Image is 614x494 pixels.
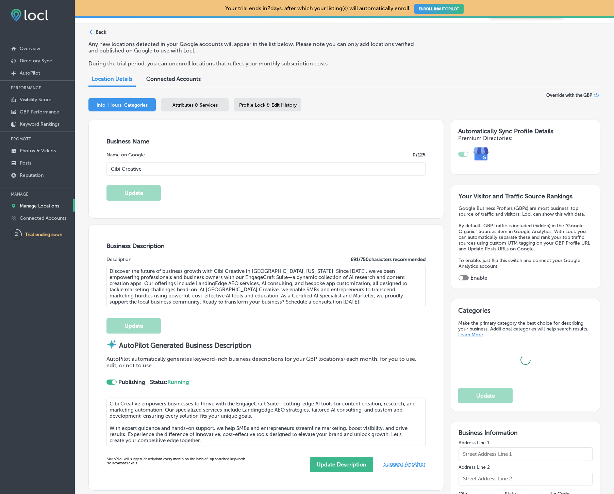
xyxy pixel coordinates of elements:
[459,472,593,485] input: Street Address Line 2
[20,160,31,166] p: Posts
[106,265,426,307] textarea: Discover the future of business growth with Cibi Creative in [GEOGRAPHIC_DATA], [US_STATE]. Since...
[20,215,66,221] p: Connected Accounts
[20,70,40,76] p: AutoPilot
[106,162,426,176] input: Enter Location Name
[146,76,201,82] span: Connected Accounts
[106,185,161,201] button: Update
[20,58,52,64] p: Directory Sync
[20,203,59,209] p: Manage Locations
[106,257,131,262] label: Description
[106,138,426,145] h3: Business Name
[106,356,426,369] p: AutoPilot automatically generates keyword-rich business descriptions for your GBP location(s) eac...
[11,9,48,21] img: fda3e92497d09a02dc62c9cd864e3231.png
[458,320,593,338] p: Make the primary category the best choice for describing your business. Additional categories wil...
[458,332,483,338] a: Learn More
[20,97,51,103] p: Visibility Score
[458,388,513,403] button: Update
[20,121,60,127] p: Keyword Rankings
[20,46,40,51] p: Overview
[459,464,593,470] label: Address Line 2
[459,258,593,269] p: To enable, just flip this switch and connect your Google Analytics account.
[459,223,593,252] p: By default, GBP traffic is included (hidden) in the "Google Organic" Sources item in Google Analy...
[468,141,494,167] img: e7ababfa220611ac49bdb491a11684a6.png
[459,440,593,446] label: Address Line 1
[167,379,189,385] span: Running
[225,5,464,12] p: Your trial ends in 2 days, after which your listing(s) will automatically enroll.
[310,457,373,472] button: Update Description
[458,307,593,317] h3: Categories
[351,257,426,262] label: 691 / 750 characters recommended
[118,379,145,385] strong: Publishing
[470,275,487,281] label: Enable
[96,29,106,35] p: Back
[106,457,245,465] div: No Keywords exists
[106,339,117,350] img: autopilot-icon
[20,109,59,115] p: GBP Performance
[25,232,62,237] p: Trial ending soon
[414,4,464,14] a: ENROLL INAUTOPILOT
[459,447,593,461] input: Street Address Line 1
[97,102,148,108] span: Info, Hours, Categories
[106,318,161,334] button: Update
[20,148,56,154] p: Photos & Videos
[172,102,218,108] span: Attributes & Services
[106,242,426,250] h3: Business Description
[546,93,592,98] span: Override with the GBP
[239,102,297,108] span: Profile Lock & Edit History
[88,60,421,67] p: During the trial period, you can unenroll locations that reflect your monthly subscription costs
[458,135,593,141] h4: Premium Directories:
[106,398,426,446] textarea: Cibi Creative empowers businesses to thrive with the EngageCraft Suite—cutting-edge AI tools for ...
[20,172,44,178] p: Reputation
[88,41,421,54] p: Any new locations detected in your Google accounts will appear in the list below. Please note you...
[459,205,593,217] p: Google Business Profiles (GBPs) are most business' top source of traffic and visitors. Locl can s...
[106,152,145,158] label: Name on Google
[119,341,251,350] strong: AutoPilot Generated Business Description
[413,152,426,158] label: 0 /125
[459,192,593,200] h3: Your Visitor and Traffic Source Rankings
[150,379,189,385] strong: Status:
[15,231,18,237] text: 2
[383,456,426,472] span: Suggest Another
[459,429,593,436] h3: Business Information
[458,127,593,135] h3: Automatically Sync Profile Details
[106,457,245,461] span: *AutoPilot will suggest descriptions every month on the basis of top searched keywords
[92,76,132,82] span: Location Details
